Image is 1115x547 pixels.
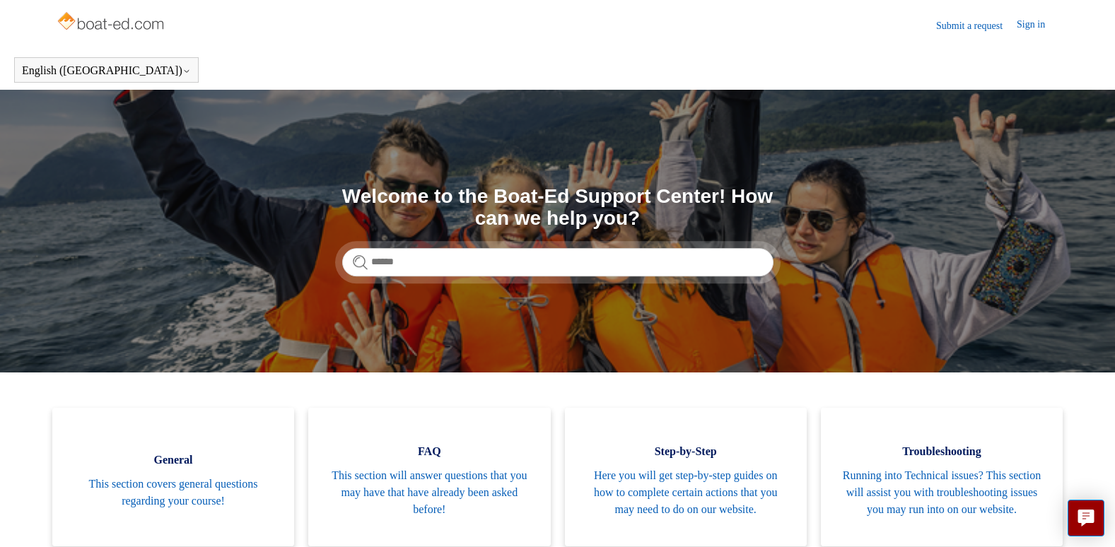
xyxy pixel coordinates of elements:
[586,443,786,460] span: Step-by-Step
[342,248,774,276] input: Search
[22,64,191,77] button: English ([GEOGRAPHIC_DATA])
[74,476,273,510] span: This section covers general questions regarding your course!
[842,443,1041,460] span: Troubleshooting
[1068,500,1104,536] button: Live chat
[936,18,1017,33] a: Submit a request
[52,408,294,546] a: General This section covers general questions regarding your course!
[586,467,786,518] span: Here you will get step-by-step guides on how to complete certain actions that you may need to do ...
[342,186,774,230] h1: Welcome to the Boat-Ed Support Center! How can we help you?
[56,8,168,37] img: Boat-Ed Help Center home page
[565,408,807,546] a: Step-by-Step Here you will get step-by-step guides on how to complete certain actions that you ma...
[842,467,1041,518] span: Running into Technical issues? This section will assist you with troubleshooting issues you may r...
[329,467,529,518] span: This section will answer questions that you may have that have already been asked before!
[329,443,529,460] span: FAQ
[821,408,1063,546] a: Troubleshooting Running into Technical issues? This section will assist you with troubleshooting ...
[308,408,550,546] a: FAQ This section will answer questions that you may have that have already been asked before!
[74,452,273,469] span: General
[1017,17,1059,34] a: Sign in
